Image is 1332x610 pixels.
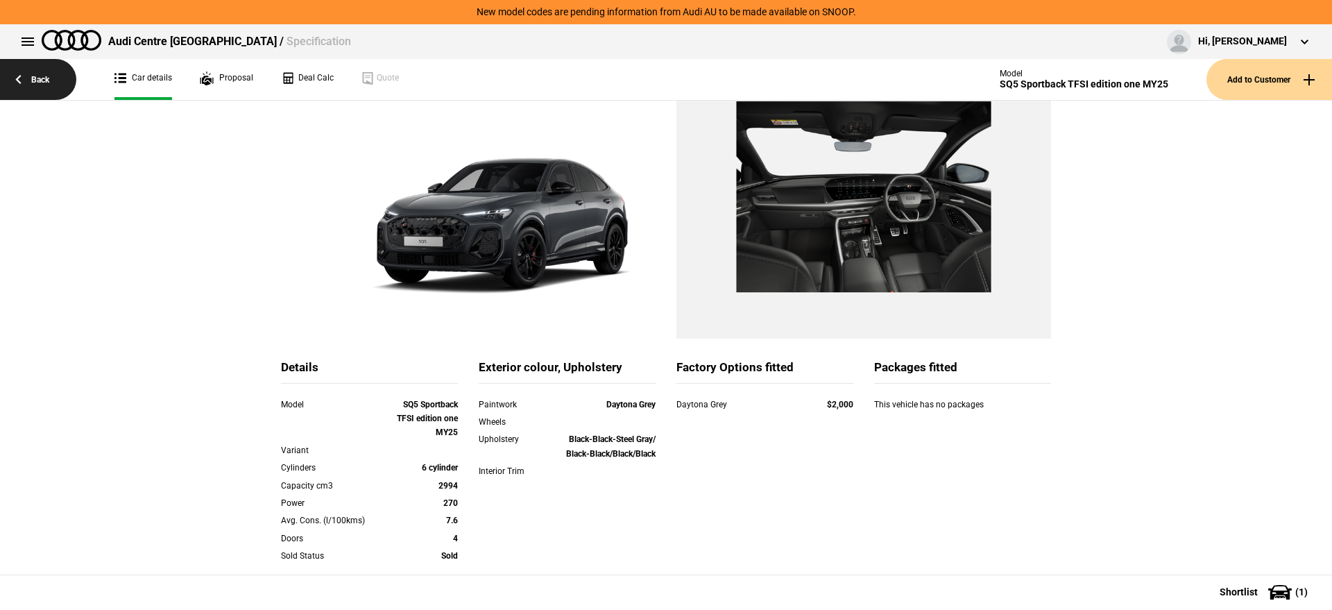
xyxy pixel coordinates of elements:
strong: 6 cylinder [422,463,458,473]
strong: 270 [443,498,458,508]
img: audi.png [42,30,101,51]
span: Specification [287,35,351,48]
div: Factory Options fitted [676,359,853,384]
div: Interior Trim [479,464,549,478]
div: Capacity cm3 [281,479,387,493]
strong: 4 [453,534,458,543]
a: Car details [114,59,172,100]
div: Cylinders [281,461,387,475]
button: Shortlist(1) [1199,575,1332,609]
a: Proposal [200,59,253,100]
span: Shortlist [1220,587,1258,597]
div: Exterior colour, Upholstery [479,359,656,384]
div: Model [281,398,387,412]
div: Sold Status [281,549,387,563]
div: Doors [281,532,387,545]
div: Details [281,359,458,384]
div: SQ5 Sportback TFSI edition one MY25 [1000,78,1168,90]
strong: 2994 [438,481,458,491]
strong: Sold [441,551,458,561]
strong: $2,000 [827,400,853,409]
div: Audi Centre [GEOGRAPHIC_DATA] / [108,34,351,49]
div: This vehicle has no packages [874,398,1051,425]
div: Model [1000,69,1168,78]
div: Daytona Grey [676,398,801,412]
strong: SQ5 Sportback TFSI edition one MY25 [397,400,458,438]
span: ( 1 ) [1295,587,1308,597]
div: Power [281,496,387,510]
a: Deal Calc [281,59,334,100]
strong: Black-Black-Steel Gray/ Black-Black/Black/Black [566,434,656,458]
div: Variant [281,443,387,457]
div: Hi, [PERSON_NAME] [1198,35,1287,49]
strong: 7.6 [446,516,458,525]
div: Packages fitted [874,359,1051,384]
div: Paintwork [479,398,549,412]
button: Add to Customer [1206,59,1332,100]
div: Upholstery [479,432,549,446]
div: Wheels [479,415,549,429]
strong: Daytona Grey [606,400,656,409]
div: Avg. Cons. (l/100kms) [281,514,387,527]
